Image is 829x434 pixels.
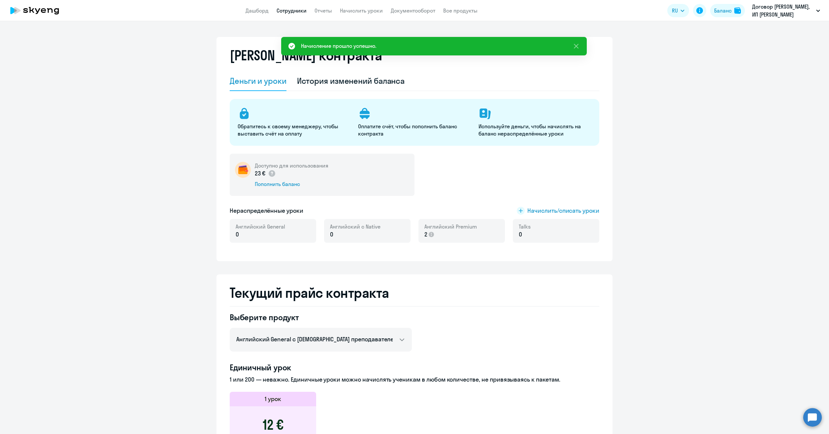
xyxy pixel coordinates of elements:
a: Дашборд [246,7,269,14]
a: Все продукты [443,7,478,14]
span: Talks [519,223,531,230]
div: История изменений баланса [297,76,405,86]
h3: 12 € [263,417,283,433]
h4: Единичный урок [230,362,599,373]
div: Деньги и уроки [230,76,286,86]
button: RU [667,4,689,17]
h5: 1 урок [265,395,281,403]
img: balance [734,7,741,14]
span: Начислить/списать уроки [527,206,599,215]
h5: Доступно для использования [255,162,328,169]
button: Балансbalance [710,4,745,17]
h5: Нераспределённые уроки [230,206,303,215]
h4: Выберите продукт [230,312,412,323]
p: Договор [PERSON_NAME], ИП [PERSON_NAME] [752,3,813,18]
p: Оплатите счёт, чтобы пополнить баланс контракта [358,123,471,137]
div: Пополнить баланс [255,180,328,188]
p: Используйте деньги, чтобы начислять на баланс нераспределённые уроки [479,123,591,137]
a: Сотрудники [277,7,307,14]
h2: [PERSON_NAME] контракта [230,47,382,63]
span: Английский General [236,223,285,230]
span: Английский с Native [330,223,381,230]
p: Обратитесь к своему менеджеру, чтобы выставить счёт на оплату [238,123,350,137]
p: 1 или 200 — неважно. Единичные уроки можно начислять ученикам в любом количестве, не привязываясь... [230,375,599,384]
p: 23 € [255,169,276,178]
span: 0 [519,230,522,239]
div: Начисление прошло успешно. [301,42,376,50]
a: Отчеты [315,7,332,14]
img: wallet-circle.png [235,162,251,178]
a: Документооборот [391,7,435,14]
span: RU [672,7,678,15]
a: Начислить уроки [340,7,383,14]
div: Баланс [714,7,732,15]
span: Английский Premium [424,223,477,230]
span: 2 [424,230,427,239]
button: Договор [PERSON_NAME], ИП [PERSON_NAME] [749,3,823,18]
h2: Текущий прайс контракта [230,285,599,301]
span: 0 [330,230,333,239]
span: 0 [236,230,239,239]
